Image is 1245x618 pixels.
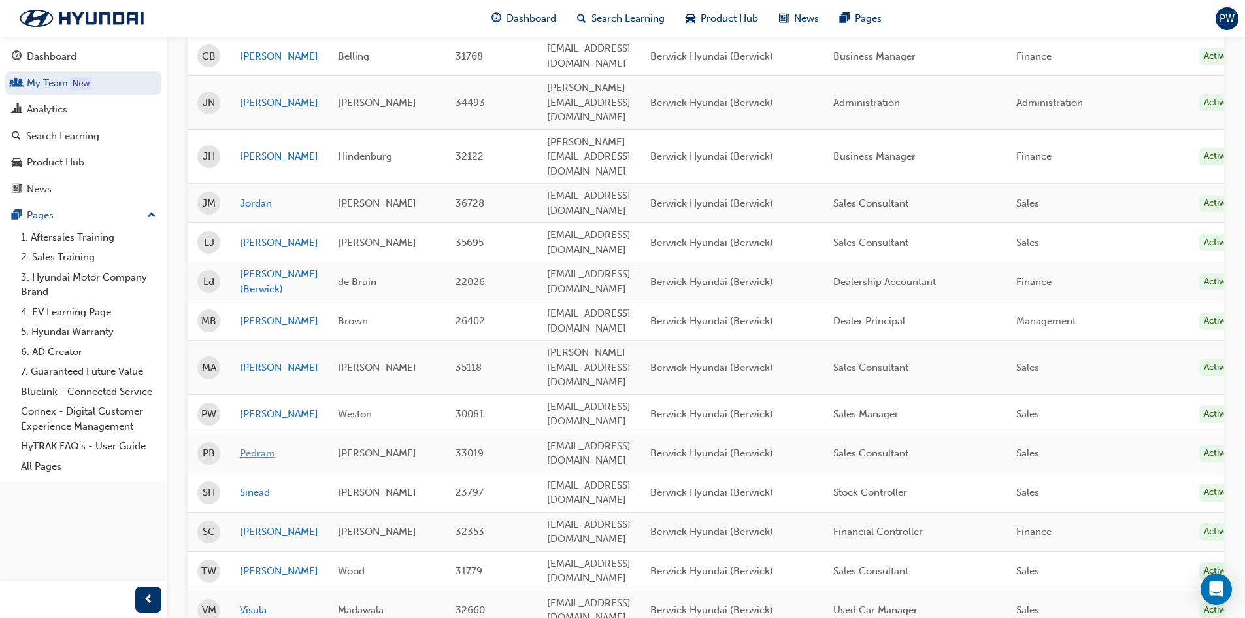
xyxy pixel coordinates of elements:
[1016,565,1039,577] span: Sales
[456,487,484,498] span: 23797
[456,565,482,577] span: 31779
[338,150,392,162] span: Hindenburg
[201,407,216,422] span: PW
[779,10,789,27] span: news-icon
[481,5,567,32] a: guage-iconDashboard
[833,447,908,459] span: Sales Consultant
[567,5,675,32] a: search-iconSearch Learning
[240,485,318,500] a: Sinead
[27,155,84,170] div: Product Hub
[1016,487,1039,498] span: Sales
[547,479,631,506] span: [EMAIL_ADDRESS][DOMAIN_NAME]
[1199,562,1233,580] div: Active
[456,604,485,616] span: 32660
[547,440,631,467] span: [EMAIL_ADDRESS][DOMAIN_NAME]
[240,314,318,329] a: [PERSON_NAME]
[201,314,216,329] span: MB
[16,382,161,402] a: Bluelink - Connected Service
[650,487,773,498] span: Berwick Hyundai (Berwick)
[833,362,908,373] span: Sales Consultant
[338,487,416,498] span: [PERSON_NAME]
[5,203,161,228] button: Pages
[456,97,485,109] span: 34493
[7,5,157,32] a: Trak
[547,307,631,334] span: [EMAIL_ADDRESS][DOMAIN_NAME]
[12,210,22,222] span: pages-icon
[1199,148,1233,165] div: Active
[833,197,908,209] span: Sales Consultant
[201,564,216,579] span: TW
[794,11,819,26] span: News
[16,456,161,477] a: All Pages
[338,197,416,209] span: [PERSON_NAME]
[650,362,773,373] span: Berwick Hyundai (Berwick)
[338,276,376,288] span: de Bruin
[1199,195,1233,213] div: Active
[27,49,76,64] div: Dashboard
[1016,237,1039,249] span: Sales
[1016,362,1039,373] span: Sales
[547,136,631,177] span: [PERSON_NAME][EMAIL_ADDRESS][DOMAIN_NAME]
[833,97,900,109] span: Administration
[456,276,485,288] span: 22026
[650,50,773,62] span: Berwick Hyundai (Berwick)
[5,150,161,175] a: Product Hub
[650,565,773,577] span: Berwick Hyundai (Berwick)
[338,362,416,373] span: [PERSON_NAME]
[833,276,936,288] span: Dealership Accountant
[1016,50,1052,62] span: Finance
[338,408,372,420] span: Weston
[650,408,773,420] span: Berwick Hyundai (Berwick)
[701,11,758,26] span: Product Hub
[591,11,665,26] span: Search Learning
[202,49,216,64] span: CB
[338,237,416,249] span: [PERSON_NAME]
[202,360,216,375] span: MA
[204,235,214,250] span: LJ
[338,604,384,616] span: Madawala
[240,49,318,64] a: [PERSON_NAME]
[675,5,769,32] a: car-iconProduct Hub
[547,558,631,585] span: [EMAIL_ADDRESS][DOMAIN_NAME]
[27,208,54,223] div: Pages
[833,315,905,327] span: Dealer Principal
[5,44,161,69] a: Dashboard
[202,196,216,211] span: JM
[650,526,773,538] span: Berwick Hyundai (Berwick)
[833,50,916,62] span: Business Manager
[833,526,923,538] span: Financial Controller
[203,149,215,164] span: JH
[456,237,484,249] span: 35695
[456,150,484,162] span: 32122
[456,526,484,538] span: 32353
[547,268,631,295] span: [EMAIL_ADDRESS][DOMAIN_NAME]
[833,150,916,162] span: Business Manager
[456,408,484,420] span: 30081
[491,10,501,27] span: guage-icon
[12,131,21,143] span: search-icon
[650,237,773,249] span: Berwick Hyundai (Berwick)
[1016,315,1076,327] span: Management
[1016,447,1039,459] span: Sales
[1016,526,1052,538] span: Finance
[203,95,215,111] span: JN
[240,196,318,211] a: Jordan
[1199,445,1233,462] div: Active
[240,95,318,111] a: [PERSON_NAME]
[1199,234,1233,252] div: Active
[650,604,773,616] span: Berwick Hyundai (Berwick)
[1016,97,1083,109] span: Administration
[27,182,52,197] div: News
[203,275,214,290] span: Ld
[12,78,22,90] span: people-icon
[1199,523,1233,541] div: Active
[16,228,161,248] a: 1. Aftersales Training
[5,42,161,203] button: DashboardMy TeamAnalyticsSearch LearningProduct HubNews
[338,97,416,109] span: [PERSON_NAME]
[833,408,899,420] span: Sales Manager
[1199,484,1233,502] div: Active
[5,71,161,95] a: My Team
[547,401,631,428] span: [EMAIL_ADDRESS][DOMAIN_NAME]
[1016,197,1039,209] span: Sales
